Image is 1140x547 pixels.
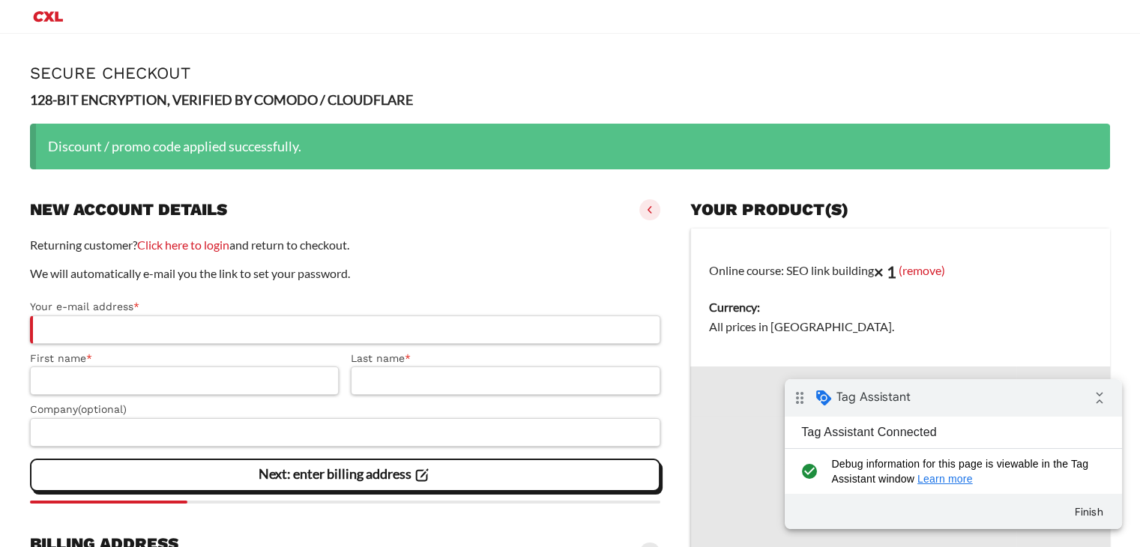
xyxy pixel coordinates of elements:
label: First name [30,350,339,367]
th: Subtotal [690,366,1016,416]
h3: New account details [30,199,227,220]
strong: × 1 [874,262,896,282]
td: Online course: SEO link building [690,229,1110,366]
label: Last name [351,350,660,367]
i: check_circle [12,77,37,107]
span: (optional) [78,403,127,415]
a: (remove) [899,263,945,277]
strong: 128-BIT ENCRYPTION, VERIFIED BY COMODO / CLOUDFLARE [30,91,413,108]
h1: Secure Checkout [30,64,1110,82]
vaadin-button: Next: enter billing address [30,459,660,492]
i: Collapse debug badge [300,4,330,34]
th: Tax [690,464,1016,492]
p: We will automatically e-mail you the link to set your password. [30,264,660,283]
dd: All prices in [GEOGRAPHIC_DATA]. [709,317,1092,336]
span: Debug information for this page is viewable in the Tag Assistant window [46,77,313,107]
th: Coupon: test100 [690,416,1016,464]
p: Returning customer? and return to checkout. [30,235,660,255]
span: Tag Assistant [52,10,126,25]
div: Discount / promo code applied successfully. [30,124,1110,169]
label: Your e-mail address [30,298,660,315]
a: Learn more [133,94,188,106]
dt: Currency: [709,297,1092,317]
label: Company [30,401,660,418]
button: Finish [277,119,331,146]
a: Click here to login [137,238,229,252]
